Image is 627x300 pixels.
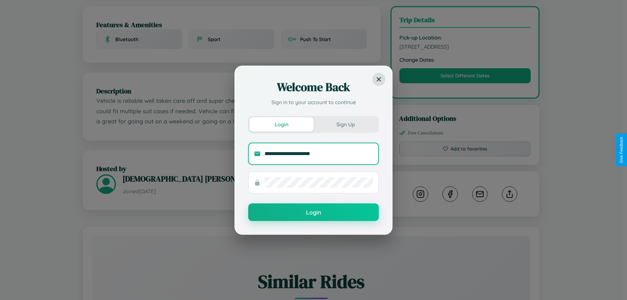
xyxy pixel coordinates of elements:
[313,117,378,132] button: Sign Up
[248,98,379,106] p: Sign in to your account to continue
[248,79,379,95] h2: Welcome Back
[619,137,624,163] div: Give Feedback
[249,117,313,132] button: Login
[248,203,379,221] button: Login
